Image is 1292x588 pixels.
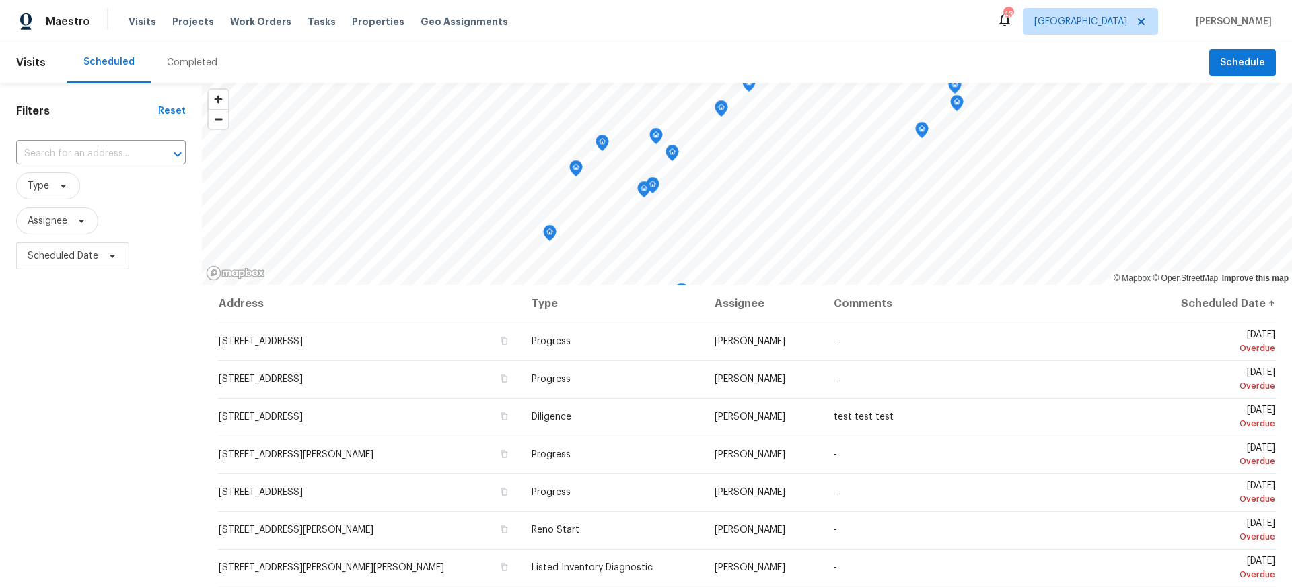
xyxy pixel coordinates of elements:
h1: Filters [16,104,158,118]
span: [PERSON_NAME] [715,525,785,535]
a: Improve this map [1222,273,1289,283]
div: Map marker [675,283,688,304]
span: Geo Assignments [421,15,508,28]
div: Overdue [1151,568,1275,581]
span: [DATE] [1151,368,1275,393]
span: [PERSON_NAME] [1190,15,1272,28]
div: Overdue [1151,341,1275,355]
button: Zoom out [209,109,228,129]
span: - [834,563,837,573]
span: - [834,337,837,346]
span: Progress [532,488,571,497]
div: Overdue [1151,417,1275,430]
div: Map marker [715,100,728,121]
span: [DATE] [1151,481,1275,506]
a: Mapbox homepage [206,265,265,281]
div: Reset [158,104,186,118]
th: Type [521,285,705,323]
span: [PERSON_NAME] [715,563,785,573]
div: Map marker [666,145,679,166]
span: Progress [532,337,571,346]
span: Type [28,179,49,193]
span: [PERSON_NAME] [715,412,785,422]
a: OpenStreetMap [1153,273,1218,283]
button: Copy Address [498,448,510,460]
span: test test test [834,412,894,422]
button: Copy Address [498,410,510,422]
div: Overdue [1151,455,1275,468]
span: [STREET_ADDRESS][PERSON_NAME] [219,450,373,459]
div: Map marker [948,77,962,98]
span: - [834,488,837,497]
span: [PERSON_NAME] [715,488,785,497]
span: [STREET_ADDRESS][PERSON_NAME] [219,525,373,535]
span: Progress [532,450,571,459]
div: 43 [1003,8,1013,22]
input: Search for an address... [16,143,148,164]
span: - [834,525,837,535]
span: Visits [129,15,156,28]
span: [PERSON_NAME] [715,450,785,459]
span: [DATE] [1151,556,1275,581]
th: Address [218,285,521,323]
span: - [834,374,837,384]
div: Map marker [950,95,964,116]
div: Overdue [1151,492,1275,506]
div: Map marker [646,177,659,198]
span: Work Orders [230,15,291,28]
div: Map marker [596,135,609,156]
canvas: Map [202,83,1292,285]
span: [DATE] [1151,330,1275,355]
div: Map marker [742,75,756,96]
div: Map marker [637,181,651,202]
div: Map marker [915,122,929,143]
div: Overdue [1151,530,1275,544]
span: [STREET_ADDRESS] [219,412,303,422]
span: Listed Inventory Diagnostic [532,563,653,573]
div: Scheduled [83,55,135,69]
span: Schedule [1220,55,1265,71]
span: [STREET_ADDRESS] [219,337,303,346]
span: [PERSON_NAME] [715,374,785,384]
span: - [834,450,837,459]
th: Scheduled Date ↑ [1140,285,1276,323]
button: Copy Address [498,372,510,385]
button: Copy Address [498,561,510,573]
button: Open [168,145,187,164]
th: Assignee [704,285,822,323]
div: Overdue [1151,379,1275,393]
span: [STREET_ADDRESS] [219,374,303,384]
button: Copy Address [498,523,510,535]
span: Projects [172,15,214,28]
span: Visits [16,48,46,77]
span: [PERSON_NAME] [715,337,785,346]
div: Map marker [543,225,557,246]
th: Comments [823,285,1141,323]
div: Completed [167,56,217,69]
button: Copy Address [498,335,510,347]
span: [DATE] [1151,405,1275,430]
span: Assignee [28,214,67,228]
button: Schedule [1209,49,1276,77]
button: Zoom in [209,90,228,109]
span: [DATE] [1151,519,1275,544]
a: Mapbox [1114,273,1151,283]
button: Copy Address [498,486,510,498]
span: Progress [532,374,571,384]
span: Scheduled Date [28,249,98,263]
div: Map marker [569,160,583,181]
span: Tasks [308,17,336,26]
span: Zoom out [209,110,228,129]
span: Properties [352,15,404,28]
span: [GEOGRAPHIC_DATA] [1034,15,1127,28]
span: Diligence [532,412,571,422]
span: [STREET_ADDRESS] [219,488,303,497]
span: [STREET_ADDRESS][PERSON_NAME][PERSON_NAME] [219,563,444,573]
span: Maestro [46,15,90,28]
span: Reno Start [532,525,579,535]
span: [DATE] [1151,443,1275,468]
div: Map marker [649,128,663,149]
